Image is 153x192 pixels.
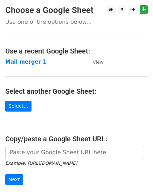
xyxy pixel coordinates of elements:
[5,161,77,166] small: Example: [URL][DOMAIN_NAME]
[5,47,148,55] h4: Use a recent Google Sheet:
[5,101,32,112] a: Select...
[86,59,103,65] a: View
[5,174,23,185] input: Next
[5,135,148,143] h4: Copy/paste a Google Sheet URL:
[5,146,144,159] input: Paste your Google Sheet URL here
[118,158,153,192] iframe: Chat Widget
[5,5,148,15] h3: Choose a Google Sheet
[5,59,47,65] a: Mail merger 1
[93,59,103,65] small: View
[5,18,148,26] p: Use one of the options below...
[5,87,148,95] h4: Select another Google Sheet:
